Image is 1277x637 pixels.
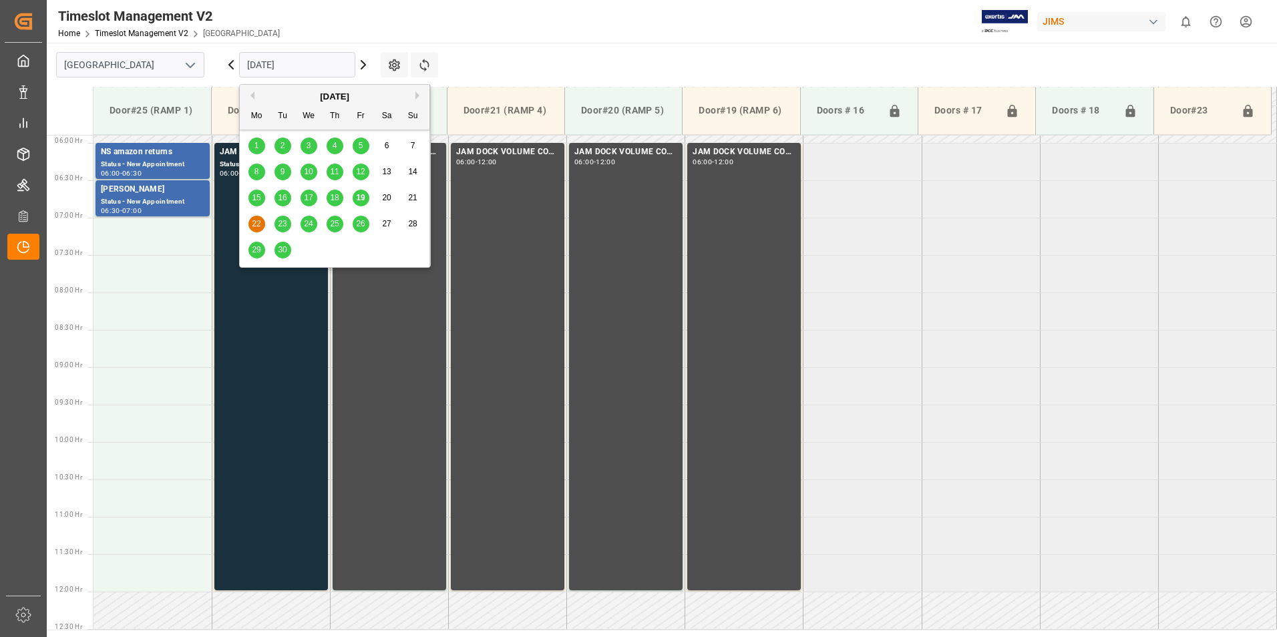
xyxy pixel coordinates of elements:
span: 30 [278,245,287,254]
div: Su [405,108,421,125]
div: 06:00 [693,159,712,165]
div: 12:00 [714,159,733,165]
div: JAM DOCK VOLUME CONTROL [574,146,677,159]
span: 18 [330,193,339,202]
div: Choose Saturday, September 13th, 2025 [379,164,395,180]
button: Help Center [1201,7,1231,37]
div: Choose Saturday, September 27th, 2025 [379,216,395,232]
div: 12:00 [596,159,615,165]
span: 07:30 Hr [55,249,82,256]
span: 19 [356,193,365,202]
span: 20 [382,193,391,202]
div: - [712,159,714,165]
input: Type to search/select [56,52,204,77]
div: Tu [275,108,291,125]
span: 26 [356,219,365,228]
div: Sa [379,108,395,125]
div: [DATE] [240,90,429,103]
button: Previous Month [246,91,254,99]
span: 14 [408,167,417,176]
span: 10:00 Hr [55,436,82,443]
div: Choose Friday, September 19th, 2025 [353,190,369,206]
div: month 2025-09 [244,133,426,263]
div: Choose Sunday, September 7th, 2025 [405,138,421,154]
span: 06:30 Hr [55,174,82,182]
div: Choose Thursday, September 25th, 2025 [327,216,343,232]
span: 24 [304,219,313,228]
div: Choose Monday, September 22nd, 2025 [248,216,265,232]
div: Door#19 (RAMP 6) [693,98,789,123]
div: Choose Saturday, September 20th, 2025 [379,190,395,206]
div: Door#23 [1165,98,1236,124]
span: 06:00 Hr [55,137,82,144]
div: We [301,108,317,125]
div: Choose Thursday, September 4th, 2025 [327,138,343,154]
div: Choose Monday, September 29th, 2025 [248,242,265,258]
div: Door#25 (RAMP 1) [104,98,200,123]
button: open menu [180,55,200,75]
div: [PERSON_NAME] [101,183,204,196]
img: Exertis%20JAM%20-%20Email%20Logo.jpg_1722504956.jpg [982,10,1028,33]
span: 10:30 Hr [55,473,82,481]
span: 9 [281,167,285,176]
div: Choose Thursday, September 18th, 2025 [327,190,343,206]
span: 12 [356,167,365,176]
div: Choose Thursday, September 11th, 2025 [327,164,343,180]
div: - [594,159,596,165]
a: Timeslot Management V2 [95,29,188,38]
span: 11:00 Hr [55,511,82,518]
span: 08:30 Hr [55,324,82,331]
div: JAM DOCK VOLUME CONTROL [693,146,795,159]
span: 8 [254,167,259,176]
div: 06:00 [574,159,594,165]
div: Choose Sunday, September 28th, 2025 [405,216,421,232]
div: Choose Tuesday, September 2nd, 2025 [275,138,291,154]
div: Choose Wednesday, September 10th, 2025 [301,164,317,180]
span: 6 [385,141,389,150]
div: Th [327,108,343,125]
div: Status - New Appointment [101,196,204,208]
div: JAM DOCK VOLUME CONTROL [456,146,559,159]
div: Doors # 17 [929,98,1000,124]
div: Door#24 (RAMP 2) [222,98,318,123]
div: Doors # 18 [1047,98,1117,124]
div: 06:00 [101,170,120,176]
div: Door#21 (RAMP 4) [458,98,554,123]
a: Home [58,29,80,38]
div: Mo [248,108,265,125]
div: Choose Friday, September 12th, 2025 [353,164,369,180]
div: Choose Saturday, September 6th, 2025 [379,138,395,154]
span: 5 [359,141,363,150]
div: - [476,159,478,165]
div: Door#20 (RAMP 5) [576,98,671,123]
span: 2 [281,141,285,150]
span: 08:00 Hr [55,286,82,294]
span: 22 [252,219,260,228]
span: 28 [408,219,417,228]
span: 12:30 Hr [55,623,82,630]
span: 09:00 Hr [55,361,82,369]
span: 7 [411,141,415,150]
span: 3 [307,141,311,150]
div: Choose Wednesday, September 17th, 2025 [301,190,317,206]
div: Choose Friday, September 26th, 2025 [353,216,369,232]
span: 23 [278,219,287,228]
span: 1 [254,141,259,150]
div: Choose Friday, September 5th, 2025 [353,138,369,154]
div: Choose Tuesday, September 9th, 2025 [275,164,291,180]
button: JIMS [1037,9,1171,34]
div: Choose Tuesday, September 30th, 2025 [275,242,291,258]
span: 11:30 Hr [55,548,82,556]
div: - [120,170,122,176]
span: 4 [333,141,337,150]
span: 16 [278,193,287,202]
div: Doors # 16 [811,98,882,124]
span: 12:00 Hr [55,586,82,593]
span: 25 [330,219,339,228]
span: 21 [408,193,417,202]
div: Choose Monday, September 15th, 2025 [248,190,265,206]
div: Choose Wednesday, September 24th, 2025 [301,216,317,232]
div: JAM CONTAINER RESERVED [220,146,323,159]
div: NS amazon returns [101,146,204,159]
div: Choose Monday, September 1st, 2025 [248,138,265,154]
